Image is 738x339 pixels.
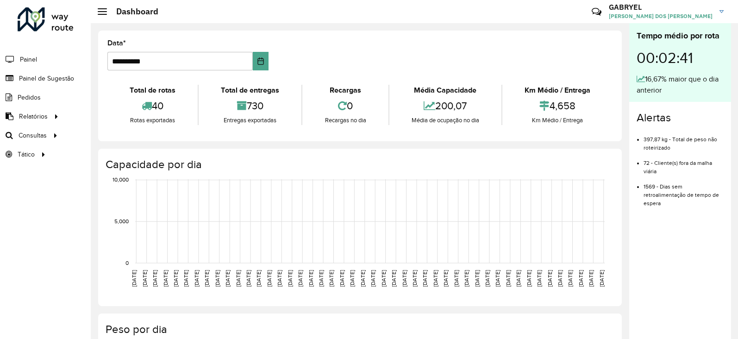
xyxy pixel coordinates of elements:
[567,270,573,287] text: [DATE]
[106,158,613,171] h4: Capacidade por dia
[494,270,500,287] text: [DATE]
[474,270,480,287] text: [DATE]
[392,96,499,116] div: 200,07
[114,218,129,224] text: 5,000
[637,111,724,125] h4: Alertas
[637,30,724,42] div: Tempo médio por rota
[637,42,724,74] div: 00:02:41
[183,270,189,287] text: [DATE]
[131,270,137,287] text: [DATE]
[392,116,499,125] div: Média de ocupação no dia
[588,270,594,287] text: [DATE]
[401,270,407,287] text: [DATE]
[194,270,200,287] text: [DATE]
[287,270,293,287] text: [DATE]
[443,270,449,287] text: [DATE]
[305,85,386,96] div: Recargas
[107,38,126,49] label: Data
[328,270,334,287] text: [DATE]
[142,270,148,287] text: [DATE]
[113,177,129,183] text: 10,000
[536,270,542,287] text: [DATE]
[547,270,553,287] text: [DATE]
[644,152,724,176] li: 72 - Cliente(s) fora da malha viária
[432,270,438,287] text: [DATE]
[214,270,220,287] text: [DATE]
[19,131,47,140] span: Consultas
[422,270,428,287] text: [DATE]
[253,52,269,70] button: Choose Date
[110,116,195,125] div: Rotas exportadas
[173,270,179,287] text: [DATE]
[505,85,610,96] div: Km Médio / Entrega
[505,270,511,287] text: [DATE]
[204,270,210,287] text: [DATE]
[370,270,376,287] text: [DATE]
[360,270,366,287] text: [DATE]
[515,270,521,287] text: [DATE]
[578,270,584,287] text: [DATE]
[391,270,397,287] text: [DATE]
[308,270,314,287] text: [DATE]
[276,270,282,287] text: [DATE]
[339,270,345,287] text: [DATE]
[110,85,195,96] div: Total de rotas
[637,74,724,96] div: 16,67% maior que o dia anterior
[297,270,303,287] text: [DATE]
[19,112,48,121] span: Relatórios
[245,270,251,287] text: [DATE]
[225,270,231,287] text: [DATE]
[557,270,563,287] text: [DATE]
[266,270,272,287] text: [DATE]
[106,323,613,336] h4: Peso por dia
[463,270,469,287] text: [DATE]
[305,96,386,116] div: 0
[110,96,195,116] div: 40
[599,270,605,287] text: [DATE]
[318,270,324,287] text: [DATE]
[152,270,158,287] text: [DATE]
[609,3,713,12] h3: GABRYEL
[609,12,713,20] span: [PERSON_NAME] DOS [PERSON_NAME]
[412,270,418,287] text: [DATE]
[587,2,607,22] a: Contato Rápido
[201,85,299,96] div: Total de entregas
[644,128,724,152] li: 397,87 kg - Total de peso não roteirizado
[201,96,299,116] div: 730
[20,55,37,64] span: Painel
[392,85,499,96] div: Média Capacidade
[18,93,41,102] span: Pedidos
[201,116,299,125] div: Entregas exportadas
[453,270,459,287] text: [DATE]
[484,270,490,287] text: [DATE]
[163,270,169,287] text: [DATE]
[349,270,355,287] text: [DATE]
[235,270,241,287] text: [DATE]
[125,260,129,266] text: 0
[505,96,610,116] div: 4,658
[381,270,387,287] text: [DATE]
[107,6,158,17] h2: Dashboard
[256,270,262,287] text: [DATE]
[505,116,610,125] div: Km Médio / Entrega
[644,176,724,207] li: 1569 - Dias sem retroalimentação de tempo de espera
[19,74,74,83] span: Painel de Sugestão
[18,150,35,159] span: Tático
[305,116,386,125] div: Recargas no dia
[526,270,532,287] text: [DATE]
